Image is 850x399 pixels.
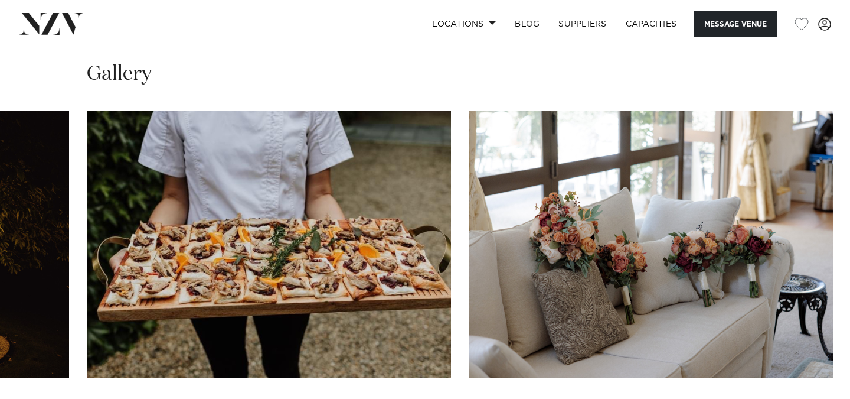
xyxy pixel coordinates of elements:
[694,11,777,37] button: Message Venue
[87,61,152,87] h2: Gallery
[469,111,833,378] swiper-slide: 18 / 20
[549,11,616,37] a: SUPPLIERS
[423,11,505,37] a: Locations
[19,13,83,34] img: nzv-logo.png
[505,11,549,37] a: BLOG
[87,111,451,378] swiper-slide: 17 / 20
[616,11,686,37] a: Capacities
